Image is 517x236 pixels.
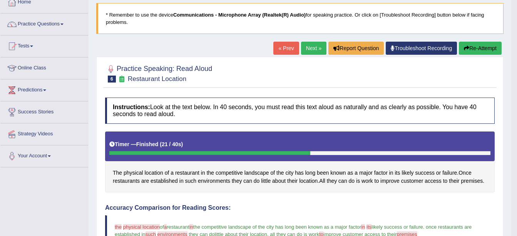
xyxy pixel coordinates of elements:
[305,169,315,177] span: Click to see word definition
[270,169,275,177] span: Click to see word definition
[0,145,88,165] a: Your Account
[108,76,116,83] span: 6
[105,98,495,123] h4: Look at the text below. In 40 seconds, you must read this text aloud as naturally and as clearly ...
[232,177,242,185] span: Click to see word definition
[273,42,299,55] a: « Prev
[173,12,306,18] b: Communications - Microphone Array (Realtek(R) Audio)
[361,177,373,185] span: Click to see word definition
[171,169,174,177] span: Click to see word definition
[459,42,502,55] button: Re-Attempt
[0,35,88,55] a: Tests
[0,13,88,33] a: Practice Questions
[141,177,149,185] span: Click to see word definition
[380,177,400,185] span: Click to see word definition
[160,141,162,147] b: (
[287,177,298,185] span: Click to see word definition
[254,177,260,185] span: Click to see word definition
[201,169,205,177] span: Click to see word definition
[123,224,160,230] span: physical location
[198,177,230,185] span: Click to see word definition
[193,224,361,230] span: the competitive landscape of the city has long been known as a major factor
[449,177,459,185] span: Click to see word definition
[301,42,326,55] a: Next »
[356,177,360,185] span: Click to see word definition
[113,104,150,110] b: Instructions:
[261,177,271,185] span: Click to see word definition
[361,224,365,230] span: in
[348,169,353,177] span: Click to see word definition
[124,169,143,177] span: Click to see word definition
[164,224,167,230] span: a
[374,169,388,177] span: Click to see word definition
[181,141,183,147] b: )
[328,42,384,55] button: Report Question
[461,177,483,185] span: Click to see word definition
[389,169,393,177] span: Click to see word definition
[319,177,325,185] span: Click to see word definition
[276,169,284,177] span: Click to see word definition
[179,177,184,185] span: Click to see word definition
[185,177,197,185] span: Click to see word definition
[285,169,293,177] span: Click to see word definition
[243,177,252,185] span: Click to see word definition
[96,3,504,34] blockquote: * Remember to use the device for speaking practice. Or click on [Troubleshoot Recording] button b...
[189,224,193,230] span: in
[105,204,495,211] h4: Accuracy Comparison for Reading Scores:
[113,169,122,177] span: Click to see word definition
[458,169,471,177] span: Click to see word definition
[386,42,457,55] a: Troubleshoot Recording
[436,169,441,177] span: Click to see word definition
[113,177,140,185] span: Click to see word definition
[295,169,304,177] span: Click to see word definition
[330,169,346,177] span: Click to see word definition
[207,169,214,177] span: Click to see word definition
[401,177,423,185] span: Click to see word definition
[128,75,186,83] small: Restaurant Location
[115,224,122,230] span: the
[167,224,189,230] span: restaurant
[443,177,448,185] span: Click to see word definition
[136,141,159,147] b: Finished
[160,224,164,230] span: of
[366,224,371,230] span: its
[109,142,183,147] h5: Timer —
[0,79,88,99] a: Predictions
[216,169,243,177] span: Click to see word definition
[0,101,88,121] a: Success Stories
[165,169,169,177] span: Click to see word definition
[359,169,373,177] span: Click to see word definition
[442,169,457,177] span: Click to see word definition
[355,169,358,177] span: Click to see word definition
[317,169,329,177] span: Click to see word definition
[162,141,181,147] b: 21 / 40s
[349,177,355,185] span: Click to see word definition
[327,177,337,185] span: Click to see word definition
[375,177,379,185] span: Click to see word definition
[338,177,347,185] span: Click to see word definition
[402,169,413,177] span: Click to see word definition
[0,57,88,77] a: Online Class
[145,169,163,177] span: Click to see word definition
[151,177,178,185] span: Click to see word definition
[118,76,126,83] small: Exam occurring question
[0,123,88,143] a: Strategy Videos
[415,169,435,177] span: Click to see word definition
[425,177,442,185] span: Click to see word definition
[105,131,495,193] div: . . .
[175,169,199,177] span: Click to see word definition
[244,169,269,177] span: Click to see word definition
[299,177,318,185] span: Click to see word definition
[272,177,286,185] span: Click to see word definition
[105,63,212,83] h2: Practice Speaking: Read Aloud
[395,169,400,177] span: Click to see word definition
